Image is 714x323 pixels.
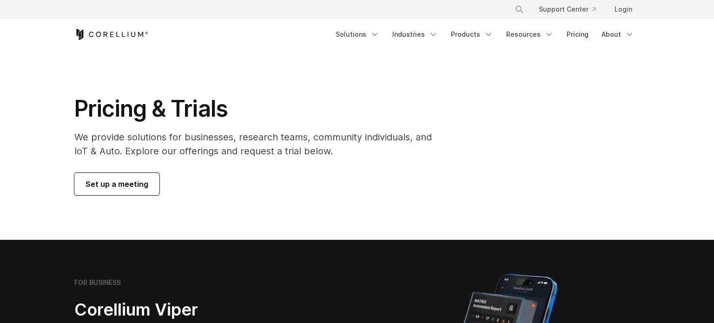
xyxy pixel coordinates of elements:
[531,1,603,18] a: Support Center
[74,95,445,123] h1: Pricing & Trials
[330,26,385,43] a: Solutions
[74,130,445,158] p: We provide solutions for businesses, research teams, community individuals, and IoT & Auto. Explo...
[86,178,148,190] span: Set up a meeting
[445,26,499,43] a: Products
[503,1,640,18] div: Navigation Menu
[74,278,121,287] h6: FOR BUSINESS
[596,26,640,43] a: About
[511,1,528,18] button: Search
[607,1,640,18] a: Login
[74,299,312,320] h2: Corellium Viper
[387,26,443,43] a: Industries
[501,26,559,43] a: Resources
[74,173,159,195] a: Set up a meeting
[74,29,148,40] a: Corellium Home
[330,26,640,43] div: Navigation Menu
[561,26,594,43] a: Pricing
